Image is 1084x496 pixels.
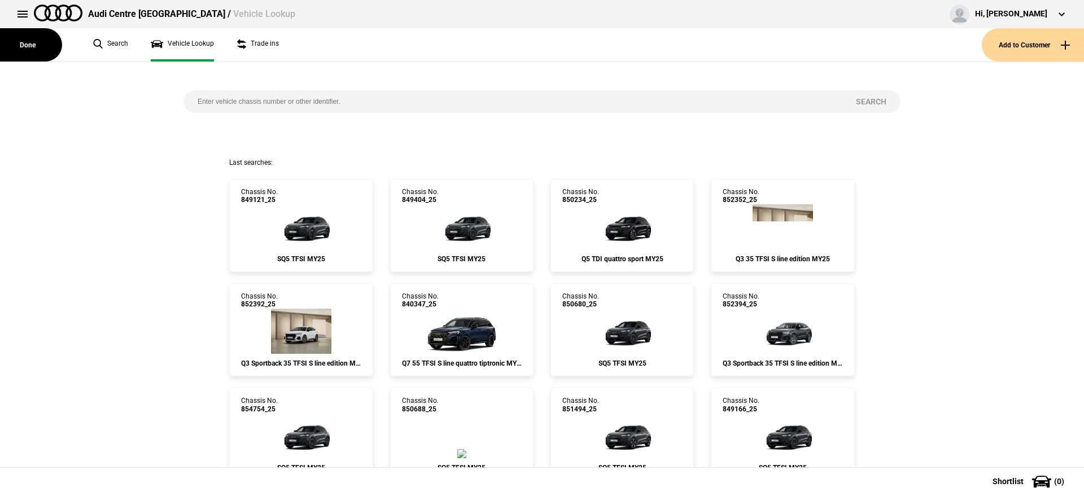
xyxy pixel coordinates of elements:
img: Audi_GUBS5Y_25S_OR_6Y6Y_PAH_WA2_6FJ_PQ7_53A_PYH_PWV_(Nadin:_53A_6FJ_C57_PAH_PQ7_PWV_PYH_WA2)_ext.png [267,413,335,458]
span: 849404_25 [402,196,439,204]
div: Chassis No. [562,397,599,413]
span: 840347_25 [402,300,439,308]
div: Q7 55 TFSI S line quattro tiptronic MY25 [402,359,522,367]
img: audi.png [34,5,82,21]
img: Audi_4MQCX2_25_EI_D6D6_F71_MP_PAH_(Nadin:_6FJ_C90_F71_PAH_S2S_S37_S9S)_ext.png [422,309,502,354]
a: Trade ins [237,28,279,62]
div: Chassis No. [723,188,759,204]
span: 852394_25 [723,300,759,308]
button: Search [842,90,901,113]
img: Audi_F3NCCX_25LE_FZ_6Y6Y_QQ2_6FJ_V72_WN8_X8C_(Nadin:_6FJ_C62_QQ2_V72_WN8)_ext.png [749,309,817,354]
a: Search [93,28,128,62]
img: Audi_GUBS5Y_25S_GX_6Y6Y_PAH_2MB_5MK_WA2_3Y4_6FJ_3CX_PQ7_PYH_PWO_56T_(Nadin:_2MB_3CX_3Y4_56T_5MK_6... [588,413,656,458]
div: SQ5 TFSI MY25 [402,464,522,472]
div: Chassis No. [402,397,439,413]
div: Chassis No. [241,188,278,204]
div: Chassis No. [723,292,759,309]
div: Chassis No. [241,397,278,413]
div: SQ5 TFSI MY25 [241,464,361,472]
span: 849121_25 [241,196,278,204]
div: Chassis No. [402,188,439,204]
div: Chassis No. [723,397,759,413]
span: 852392_25 [241,300,278,308]
img: Audi_GUBS5Y_25S_GX_N7N7_PAH_2MB_5MK_WA2_3Y4_6FJ_PQ7_53A_PYH_PWO_Y4T_(Nadin:_2MB_3Y4_53A_5MK_6FJ_C... [588,309,656,354]
div: SQ5 TFSI MY25 [241,255,361,263]
img: Audi_GUBS5Y_25S_GX_6Y6Y_PAH_5MK_WA2_6FJ_53A_PYH_PWO_2MB_(Nadin:_2MB_53A_5MK_6FJ_C56_PAH_PWO_PYH_W... [457,449,466,458]
span: Last searches: [229,159,273,166]
span: Shortlist [993,477,1024,485]
img: Audi_F3BCCX_25LE_FZ_Z7Z7_3FU_6FJ_3S2_V72_WN8_(Nadin:_3FU_3S2_6FJ_C62_V72_WN8)_ext.png [753,204,813,249]
div: Q3 35 TFSI S line edition MY25 [723,255,842,263]
img: Audi_GUBS5Y_25S_GX_N7N7_PAH_2MB_5MK_WA2_6FJ_PQ7_53A_PYH_PWO_Y4T_(Nadin:_2MB_53A_5MK_6FJ_C56_PAH_P... [749,413,817,458]
div: Q3 Sportback 35 TFSI S line edition MY25 [241,359,361,367]
div: Chassis No. [402,292,439,309]
div: SQ5 TFSI MY25 [402,255,522,263]
span: 849166_25 [723,405,759,413]
span: 851494_25 [562,405,599,413]
span: 850234_25 [562,196,599,204]
span: Vehicle Lookup [233,8,295,19]
div: Audi Centre [GEOGRAPHIC_DATA] / [88,8,295,20]
span: 850680_25 [562,300,599,308]
div: Chassis No. [241,292,278,309]
span: ( 0 ) [1054,477,1064,485]
button: Shortlist(0) [976,467,1084,495]
span: 852352_25 [723,196,759,204]
div: SQ5 TFSI MY25 [562,359,682,367]
img: Audi_F3NCCX_25LE_FZ_2Y2Y_QQ2_6FJ_V72_WN8_X8C_(Nadin:_6FJ_C62_QQ2_V72_WN8)_ext.png [271,309,331,354]
span: 854754_25 [241,405,278,413]
div: Hi, [PERSON_NAME] [975,8,1047,20]
button: Add to Customer [982,28,1084,62]
span: 850688_25 [402,405,439,413]
div: Chassis No. [562,188,599,204]
a: Vehicle Lookup [151,28,214,62]
div: SQ5 TFSI MY25 [562,464,682,472]
input: Enter vehicle chassis number or other identifier. [183,90,842,113]
div: SQ5 TFSI MY25 [723,464,842,472]
div: Chassis No. [562,292,599,309]
img: Audi_GUBS5Y_25S_GX_6Y6Y_PAH_5MK_WA2_6FJ_PQ7_PYH_PWO_53D_(Nadin:_53D_5MK_6FJ_C56_PAH_PQ7_PWO_PYH_S... [267,204,335,249]
img: Audi_GUBS5Y_25S_GX_6Y6Y_PAH_WA2_6FJ_PQ7_53A_PYH_PWO_5MK_(Nadin:_53A_5MK_6FJ_C56_PAH_PQ7_PWO_PYH_W... [428,204,496,249]
div: Q3 Sportback 35 TFSI S line edition MY25 [723,359,842,367]
div: Q5 TDI quattro sport MY25 [562,255,682,263]
img: Audi_GUBAUY_25S_GX_0E0E_WA9_PAH_WA7_5MB_6FJ_PQ7_4D3_WXC_PWL_PYH_F80_H65_(Nadin:_4D3_5MB_6FJ_C56_F... [588,204,656,249]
